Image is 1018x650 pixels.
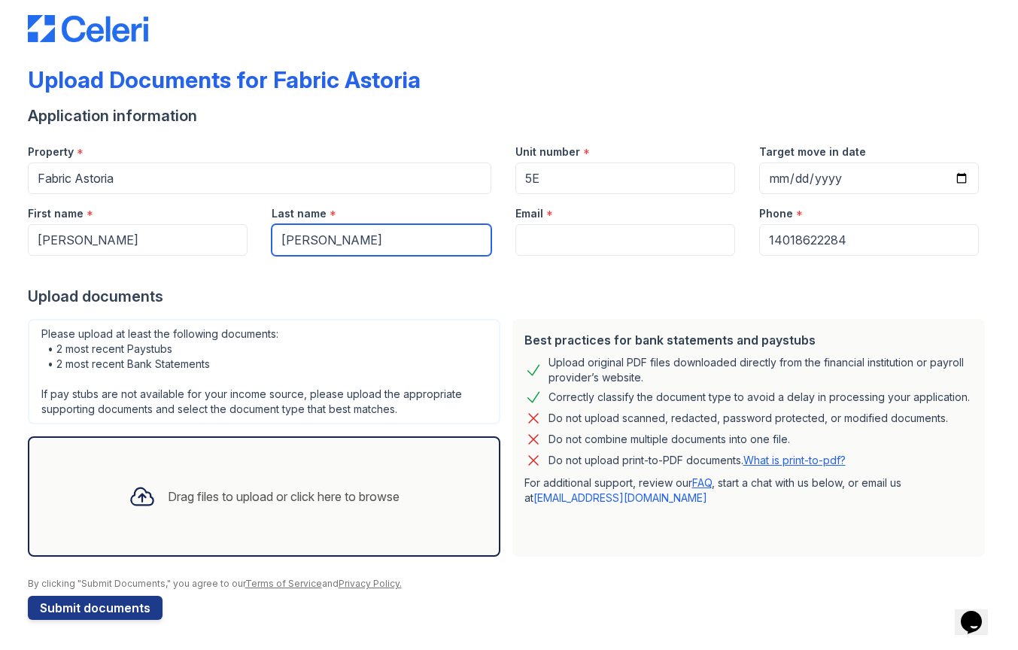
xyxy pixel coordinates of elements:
a: Privacy Policy. [339,578,402,589]
label: Last name [272,206,327,221]
iframe: chat widget [955,590,1003,635]
a: What is print-to-pdf? [743,454,846,466]
div: Upload documents [28,286,991,307]
div: Application information [28,105,991,126]
div: Do not combine multiple documents into one file. [549,430,790,448]
label: Email [515,206,543,221]
p: For additional support, review our , start a chat with us below, or email us at [524,475,973,506]
label: Phone [759,206,793,221]
div: Do not upload scanned, redacted, password protected, or modified documents. [549,409,948,427]
div: Please upload at least the following documents: • 2 most recent Paystubs • 2 most recent Bank Sta... [28,319,500,424]
div: Drag files to upload or click here to browse [168,487,400,506]
div: Correctly classify the document type to avoid a delay in processing your application. [549,388,970,406]
img: CE_Logo_Blue-a8612792a0a2168367f1c8372b55b34899dd931a85d93a1a3d3e32e68fde9ad4.png [28,15,148,42]
div: By clicking "Submit Documents," you agree to our and [28,578,991,590]
div: Best practices for bank statements and paystubs [524,331,973,349]
button: Submit documents [28,596,163,620]
div: Upload Documents for Fabric Astoria [28,66,421,93]
p: Do not upload print-to-PDF documents. [549,453,846,468]
div: Upload original PDF files downloaded directly from the financial institution or payroll provider’... [549,355,973,385]
a: FAQ [692,476,712,489]
label: Property [28,144,74,159]
a: [EMAIL_ADDRESS][DOMAIN_NAME] [533,491,707,504]
label: Unit number [515,144,580,159]
label: First name [28,206,84,221]
label: Target move in date [759,144,866,159]
a: Terms of Service [245,578,322,589]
